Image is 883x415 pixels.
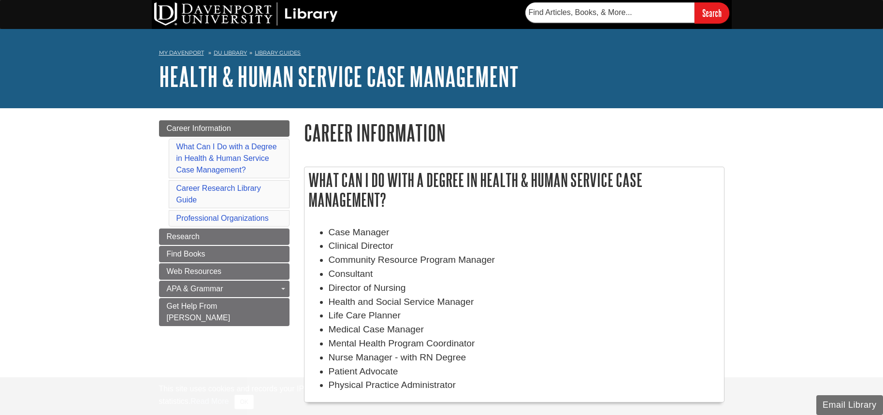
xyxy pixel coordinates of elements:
a: Library Guides [255,49,301,56]
form: Searches DU Library's articles, books, and more [525,2,729,23]
a: Career Information [159,120,290,137]
div: Guide Page Menu [159,120,290,326]
span: Research [167,232,200,241]
li: Case Manager [329,226,719,240]
input: Search [695,2,729,23]
button: Email Library [816,395,883,415]
li: Community Resource Program Manager [329,253,719,267]
li: Consultant [329,267,719,281]
li: Clinical Director [329,239,719,253]
a: Professional Organizations [176,214,269,222]
a: Web Resources [159,263,290,280]
li: Patient Advocate [329,365,719,379]
a: DU Library [214,49,247,56]
li: Life Care Planner [329,309,719,323]
li: Medical Case Manager [329,323,719,337]
h1: Career Information [304,120,724,145]
span: Get Help From [PERSON_NAME] [167,302,231,322]
a: Research [159,229,290,245]
li: Director of Nursing [329,281,719,295]
a: Find Books [159,246,290,262]
span: Career Information [167,124,231,132]
a: Read More [190,397,229,405]
button: Close [234,395,253,409]
input: Find Articles, Books, & More... [525,2,695,23]
a: APA & Grammar [159,281,290,297]
a: Get Help From [PERSON_NAME] [159,298,290,326]
nav: breadcrumb [159,46,724,62]
li: Health and Social Service Manager [329,295,719,309]
li: Nurse Manager - with RN Degree [329,351,719,365]
a: Career Research Library Guide [176,184,261,204]
li: Mental Health Program Coordinator [329,337,719,351]
a: My Davenport [159,49,204,57]
img: DU Library [154,2,338,26]
a: What Can I Do with a Degree in Health & Human Service Case Management? [176,143,277,174]
a: Health & Human Service Case Management [159,61,519,91]
li: Physical Practice Administrator [329,378,719,392]
div: This site uses cookies and records your IP address for usage statistics. Additionally, we use Goo... [159,383,724,409]
span: Web Resources [167,267,222,275]
h2: What Can I Do with a Degree in Health & Human Service Case Management? [304,167,724,213]
span: Find Books [167,250,205,258]
span: APA & Grammar [167,285,223,293]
